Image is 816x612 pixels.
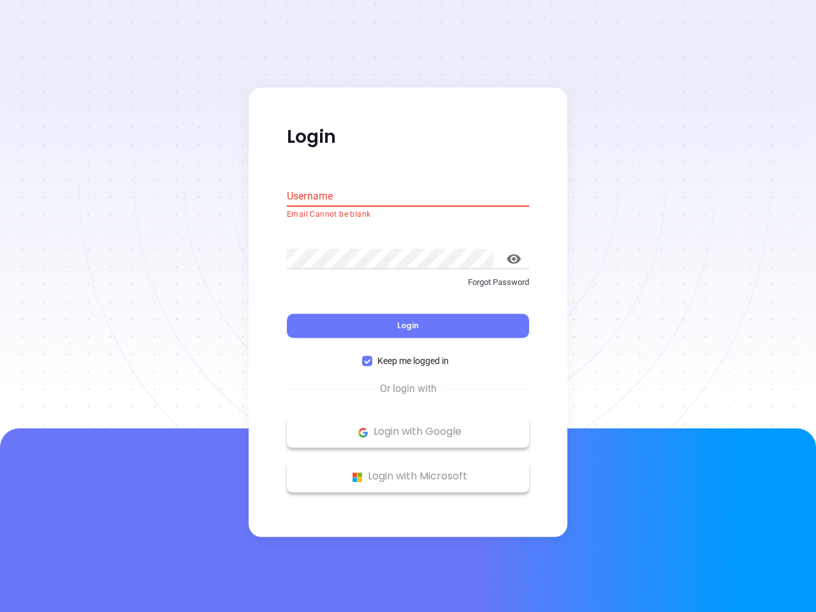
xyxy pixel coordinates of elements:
p: Login [287,126,529,149]
button: Google Logo Login with Google [287,416,529,448]
img: Google Logo [355,425,371,441]
button: Microsoft Logo Login with Microsoft [287,461,529,493]
button: toggle password visibility [499,244,529,274]
p: Forgot Password [287,276,529,289]
p: Email Cannot be blank [287,208,529,221]
p: Login with Google [293,423,523,442]
a: Forgot Password [287,276,529,299]
span: Keep me logged in [372,354,454,368]
span: Login [397,321,419,331]
button: Login [287,314,529,339]
p: Login with Microsoft [293,467,523,486]
img: Microsoft Logo [349,469,365,485]
span: Or login with [374,382,443,397]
